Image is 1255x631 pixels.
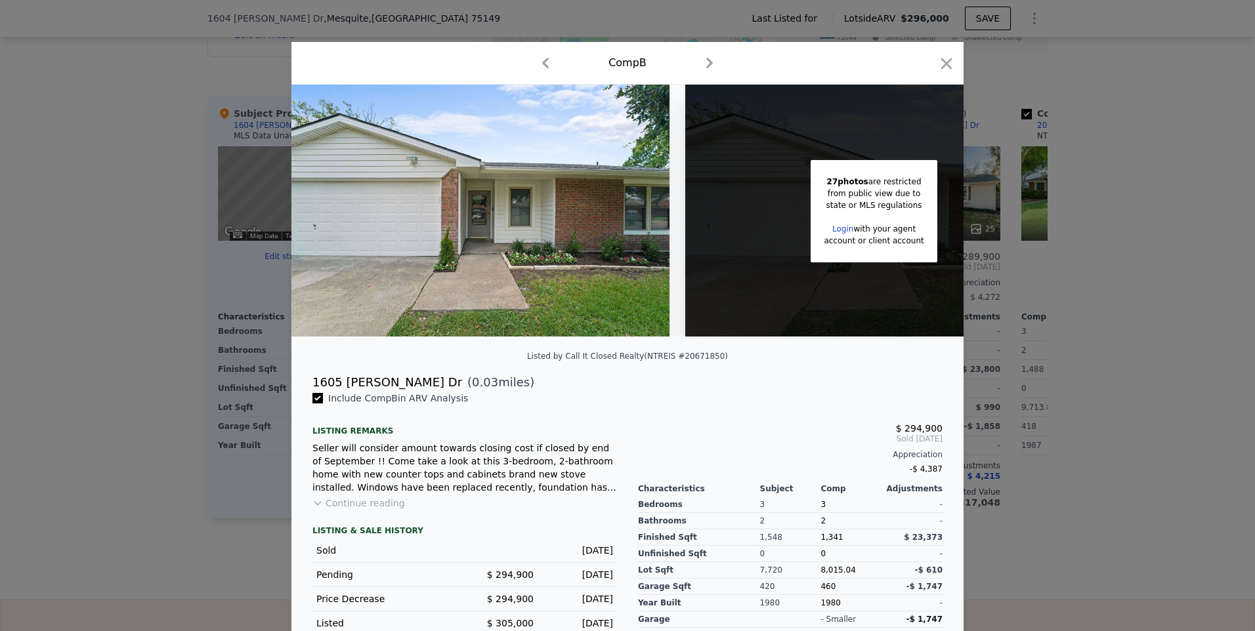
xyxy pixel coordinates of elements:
span: $ 294,900 [487,594,534,604]
div: Comp [820,483,882,494]
div: 1980 [820,595,882,611]
div: [DATE] [544,568,613,581]
span: with your agent [853,224,916,234]
span: $ 305,000 [487,618,534,628]
div: from public view due to [824,188,924,199]
div: 1980 [760,595,821,611]
div: - [882,497,943,513]
div: Unfinished Sqft [638,546,760,562]
div: LISTING & SALE HISTORY [312,525,617,539]
div: Subject [760,483,821,494]
div: - [882,595,943,611]
span: $ 23,373 [904,533,943,542]
div: Finished Sqft [638,529,760,546]
div: [DATE] [544,617,613,630]
div: 420 [760,579,821,595]
span: 0.03 [472,375,498,389]
div: Listed by Call It Closed Realty (NTREIS #20671850) [527,352,728,361]
span: -$ 610 [914,565,943,575]
div: Listed [316,617,454,630]
div: Adjustments [882,483,943,494]
div: Comp B [608,55,647,71]
div: Sold [316,544,454,557]
div: - [882,546,943,562]
span: -$ 4,387 [910,464,943,474]
div: 1,548 [760,529,821,546]
div: [DATE] [544,592,613,605]
div: Seller will consider amount towards closing cost if closed by end of September !! Come take a loo... [312,441,617,494]
span: 0 [820,549,826,558]
span: 27 photos [827,177,868,186]
span: 460 [820,582,836,591]
span: 1,341 [820,533,843,542]
span: Sold [DATE] [638,434,943,444]
div: - smaller [820,614,856,624]
img: Property Img [291,85,670,336]
span: -$ 1,747 [906,582,943,591]
span: 8,015.04 [820,565,855,575]
div: are restricted [824,176,924,188]
div: Pending [316,568,454,581]
span: ( miles) [462,373,534,392]
div: account or client account [824,235,924,247]
div: Year Built [638,595,760,611]
span: Include Comp B in ARV Analysis [323,393,473,403]
div: 2 [760,513,821,529]
div: Price Decrease [316,592,454,605]
div: Garage Sqft [638,579,760,595]
div: 1605 [PERSON_NAME] Dr [312,373,462,392]
div: Appreciation [638,449,943,460]
div: Bedrooms [638,497,760,513]
div: 3 [760,497,821,513]
span: 3 [820,500,826,509]
div: 0 [760,546,821,562]
div: state or MLS regulations [824,199,924,211]
span: $ 294,900 [487,569,534,580]
div: 7,720 [760,562,821,579]
span: -$ 1,747 [906,615,943,624]
div: Listing remarks [312,415,617,436]
a: Login [832,224,853,234]
span: $ 294,900 [896,423,943,434]
button: Continue reading [312,497,405,510]
div: Lot Sqft [638,562,760,579]
div: [DATE] [544,544,613,557]
div: - [882,513,943,529]
div: Bathrooms [638,513,760,529]
div: 2 [820,513,882,529]
div: Characteristics [638,483,760,494]
div: garage [638,611,760,628]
